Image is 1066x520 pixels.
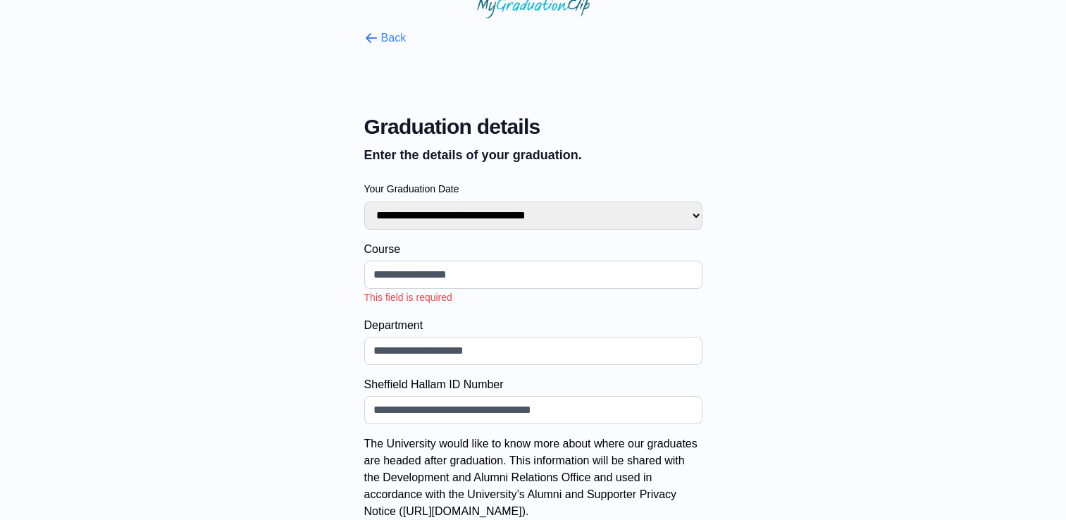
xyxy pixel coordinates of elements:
label: Sheffield Hallam ID Number [364,376,702,393]
label: Your Graduation Date [364,182,702,196]
button: Back [364,30,407,47]
span: This field is required [364,292,452,303]
span: Graduation details [364,114,702,140]
p: Enter the details of your graduation. [364,145,702,165]
label: Course [364,241,702,258]
label: Department [364,317,702,334]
